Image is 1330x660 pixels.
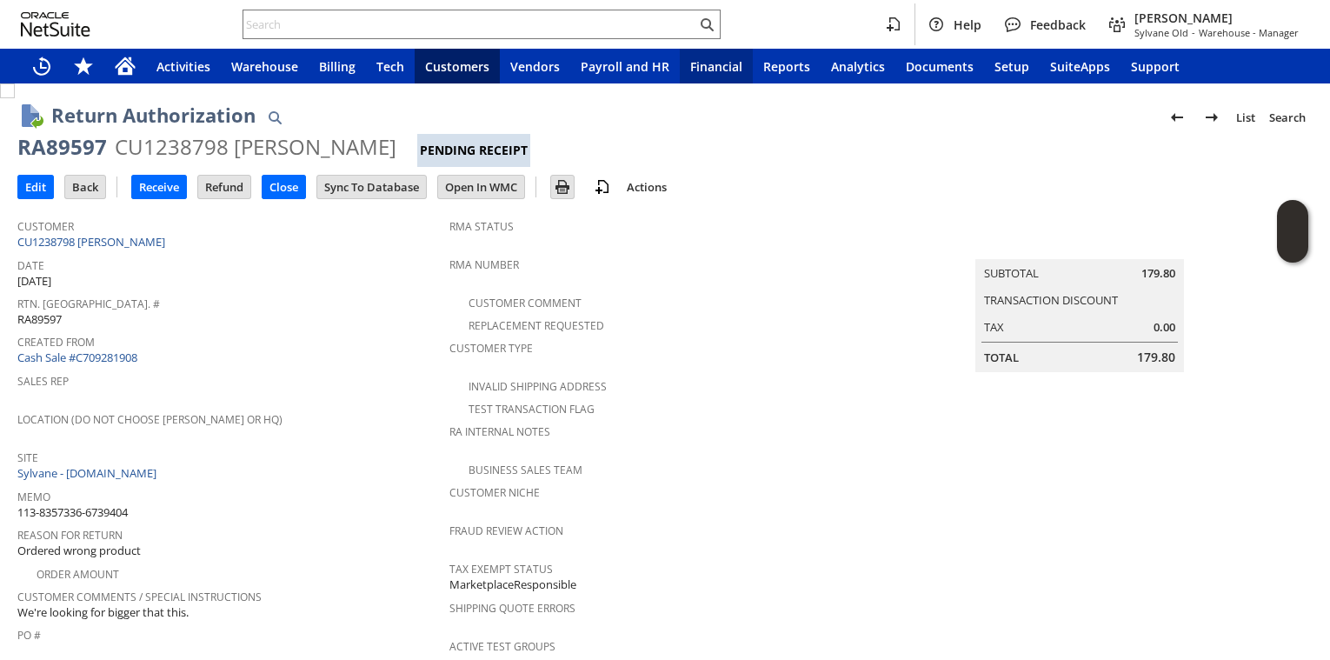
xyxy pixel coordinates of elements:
a: CU1238798 [PERSON_NAME] [17,234,170,250]
span: Documents [906,58,974,75]
a: Tax Exempt Status [449,562,553,577]
span: 179.80 [1137,349,1175,366]
span: Oracle Guided Learning Widget. To move around, please hold and drag [1277,232,1308,263]
span: - [1192,26,1195,39]
span: Help [954,17,981,33]
a: Business Sales Team [469,463,582,477]
a: Recent Records [21,49,63,83]
span: Warehouse [231,58,298,75]
img: add-record.svg [592,177,613,197]
a: RA Internal Notes [449,424,550,439]
div: CU1238798 [PERSON_NAME] [115,133,396,161]
input: Search [243,14,696,35]
a: Warehouse [221,49,309,83]
a: Reports [753,49,821,83]
a: Support [1121,49,1190,83]
span: Tech [376,58,404,75]
a: Cash Sale #C709281908 [17,350,137,365]
span: Reports [763,58,810,75]
iframe: Click here to launch Oracle Guided Learning Help Panel [1277,200,1308,263]
a: Activities [146,49,221,83]
a: SuiteApps [1040,49,1121,83]
a: PO # [17,628,41,643]
a: Payroll and HR [570,49,680,83]
a: Tax [984,319,1004,335]
span: 179.80 [1141,265,1175,282]
span: Setup [994,58,1029,75]
a: Analytics [821,49,895,83]
a: Total [984,350,1019,365]
span: We're looking for bigger that this. [17,604,189,621]
a: Vendors [500,49,570,83]
a: Subtotal [984,265,1039,281]
svg: Recent Records [31,56,52,77]
img: Quick Find [264,107,285,128]
caption: Summary [975,231,1184,259]
input: Refund [198,176,250,198]
span: Billing [319,58,356,75]
span: Customers [425,58,489,75]
a: Sylvane - [DOMAIN_NAME] [17,465,161,481]
span: 0.00 [1154,319,1175,336]
svg: Search [696,14,717,35]
a: Site [17,450,38,465]
a: Customer Comment [469,296,582,310]
span: Warehouse - Manager [1199,26,1299,39]
a: Reason For Return [17,528,123,543]
span: Sylvane Old [1134,26,1188,39]
a: RMA Number [449,257,519,272]
span: Financial [690,58,742,75]
a: Transaction Discount [984,292,1118,308]
a: Home [104,49,146,83]
input: Receive [132,176,186,198]
span: RA89597 [17,311,62,328]
img: Next [1201,107,1222,128]
span: [PERSON_NAME] [1134,10,1299,26]
a: Test Transaction Flag [469,402,595,417]
a: Date [17,258,44,273]
span: SuiteApps [1050,58,1110,75]
a: Memo [17,490,50,504]
span: Support [1131,58,1180,75]
a: Fraud Review Action [449,523,563,538]
a: List [1229,103,1262,131]
input: Back [65,176,105,198]
a: Replacement Requested [469,318,604,333]
svg: Shortcuts [73,56,94,77]
a: Customer Type [449,341,533,356]
a: Customers [415,49,500,83]
svg: logo [21,12,90,37]
img: Print [552,177,573,197]
span: Ordered wrong product [17,543,141,559]
a: Actions [620,179,674,195]
a: Billing [309,49,366,83]
a: Tech [366,49,415,83]
span: 113-8357336-6739404 [17,504,128,521]
svg: Home [115,56,136,77]
span: Payroll and HR [581,58,669,75]
a: RMA Status [449,219,514,234]
div: Shortcuts [63,49,104,83]
span: Activities [156,58,210,75]
input: Close [263,176,305,198]
a: Documents [895,49,984,83]
a: Active Test Groups [449,639,555,654]
a: Search [1262,103,1313,131]
a: Invalid Shipping Address [469,379,607,394]
a: Shipping Quote Errors [449,601,575,616]
a: Customer Niche [449,485,540,500]
h1: Return Authorization [51,101,256,130]
a: Customer [17,219,74,234]
a: Rtn. [GEOGRAPHIC_DATA]. # [17,297,160,311]
span: Analytics [831,58,885,75]
img: Previous [1167,107,1187,128]
input: Open In WMC [438,176,524,198]
input: Sync To Database [317,176,426,198]
a: Location (Do Not Choose [PERSON_NAME] or HQ) [17,412,283,427]
input: Edit [18,176,53,198]
div: Pending Receipt [417,134,530,167]
span: MarketplaceResponsible [449,577,576,593]
a: Customer Comments / Special Instructions [17,590,262,604]
a: Sales Rep [17,374,69,389]
a: Order Amount [37,567,119,582]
